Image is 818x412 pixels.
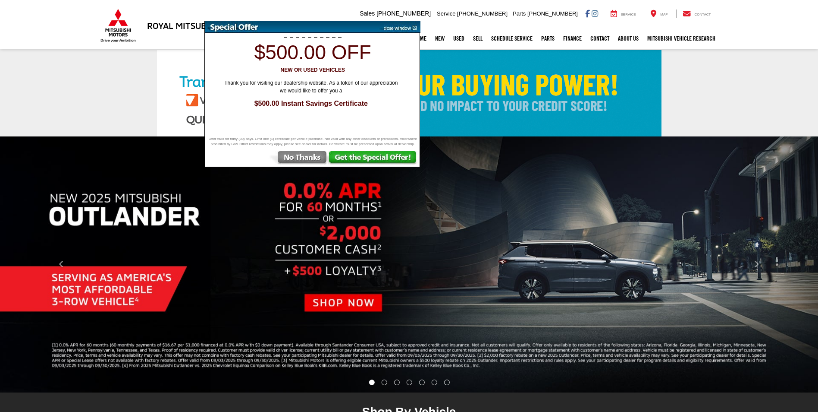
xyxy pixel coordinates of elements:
[592,10,598,17] a: Instagram: Click to visit our Instagram page
[457,10,508,17] span: [PHONE_NUMBER]
[147,21,223,30] h3: Royal Mitsubishi
[469,28,487,49] a: Sell
[369,380,374,385] li: Go to slide number 1.
[614,28,643,49] a: About Us
[328,151,420,167] img: Get the Special Offer
[210,67,416,73] h3: New or Used Vehicles
[431,28,449,49] a: New
[604,10,642,18] a: Service
[487,28,537,49] a: Schedule Service: Opens in a new tab
[537,28,559,49] a: Parts: Opens in a new tab
[382,380,387,385] li: Go to slide number 2.
[621,13,636,16] span: Service
[437,10,455,17] span: Service
[218,79,404,94] span: Thank you for visiting our dealership website. As a token of our appreciation we would like to of...
[360,10,375,17] span: Sales
[585,10,590,17] a: Facebook: Click to visit our Facebook page
[513,10,526,17] span: Parts
[527,10,578,17] span: [PHONE_NUMBER]
[432,380,437,385] li: Go to slide number 6.
[660,13,668,16] span: Map
[207,136,418,147] span: Offer valid for thirty (30) days. Limit one (1) certificate per vehicle purchase. Not valid with ...
[376,10,431,17] span: [PHONE_NUMBER]
[210,41,416,63] h1: $500.00 off
[644,10,674,18] a: Map
[407,380,412,385] li: Go to slide number 4.
[449,28,469,49] a: Used
[695,154,818,375] button: Click to view next picture.
[559,28,586,49] a: Finance
[676,10,718,18] a: Contact
[268,151,328,167] img: No Thanks, Continue to Website
[643,28,720,49] a: Mitsubishi Vehicle Research
[99,9,138,42] img: Mitsubishi
[694,13,711,16] span: Contact
[205,21,377,33] img: Special Offer
[394,380,400,385] li: Go to slide number 3.
[586,28,614,49] a: Contact
[214,99,408,109] span: $500.00 Instant Savings Certificate
[444,380,450,385] li: Go to slide number 7.
[377,21,420,33] img: close window
[419,380,425,385] li: Go to slide number 5.
[157,50,661,136] img: Check Your Buying Power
